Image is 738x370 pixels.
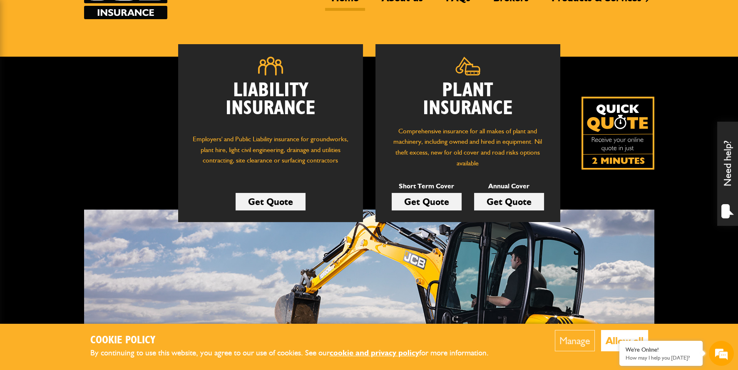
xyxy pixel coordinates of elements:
a: Get Quote [474,193,544,210]
a: cookie and privacy policy [330,348,419,357]
p: Employers' and Public Liability insurance for groundworks, plant hire, light civil engineering, d... [191,134,350,174]
div: We're Online! [626,346,696,353]
a: Get your insurance quote isn just 2-minutes [581,97,654,170]
button: Allow all [601,330,648,351]
a: Get Quote [236,193,306,210]
h2: Plant Insurance [388,82,548,117]
button: Manage [555,330,595,351]
h2: Cookie Policy [90,334,502,347]
p: By continuing to use this website, you agree to our use of cookies. See our for more information. [90,347,502,360]
h2: Liability Insurance [191,82,350,126]
p: Comprehensive insurance for all makes of plant and machinery, including owned and hired in equipm... [388,126,548,168]
img: Quick Quote [581,97,654,170]
div: Need help? [717,122,738,226]
p: Annual Cover [474,181,544,192]
a: Get Quote [392,193,462,210]
p: Short Term Cover [392,181,462,192]
p: How may I help you today? [626,355,696,361]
